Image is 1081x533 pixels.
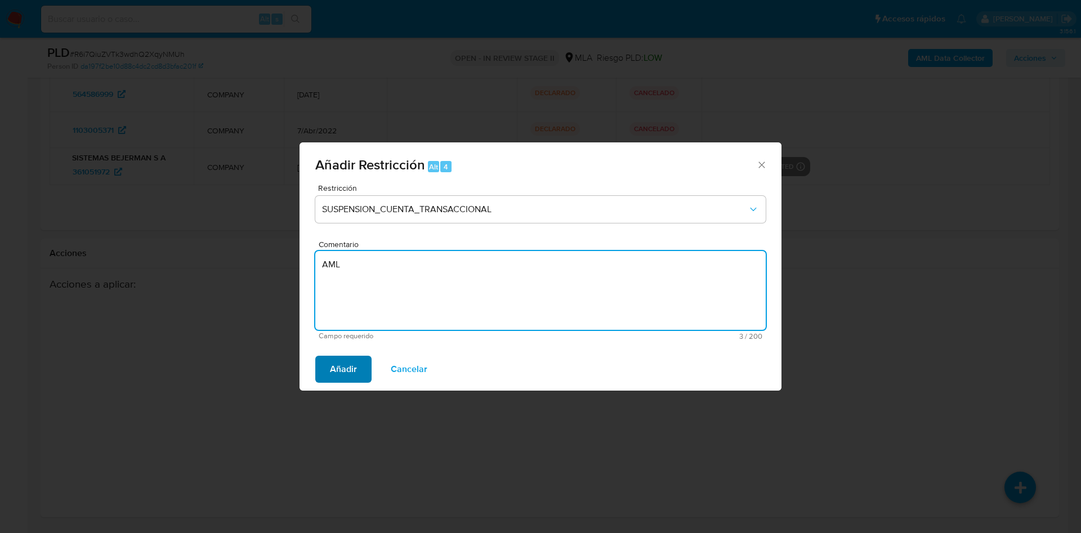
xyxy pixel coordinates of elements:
[756,159,766,169] button: Cerrar ventana
[540,333,762,340] span: Máximo 200 caracteres
[376,356,442,383] button: Cancelar
[315,251,766,330] textarea: AML
[444,162,448,172] span: 4
[319,332,540,340] span: Campo requerido
[330,357,357,382] span: Añadir
[315,155,425,174] span: Añadir Restricción
[322,204,748,215] span: SUSPENSION_CUENTA_TRANSACCIONAL
[318,184,769,192] span: Restricción
[319,240,769,249] span: Comentario
[315,356,372,383] button: Añadir
[391,357,427,382] span: Cancelar
[429,162,438,172] span: Alt
[315,196,766,223] button: Restriction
